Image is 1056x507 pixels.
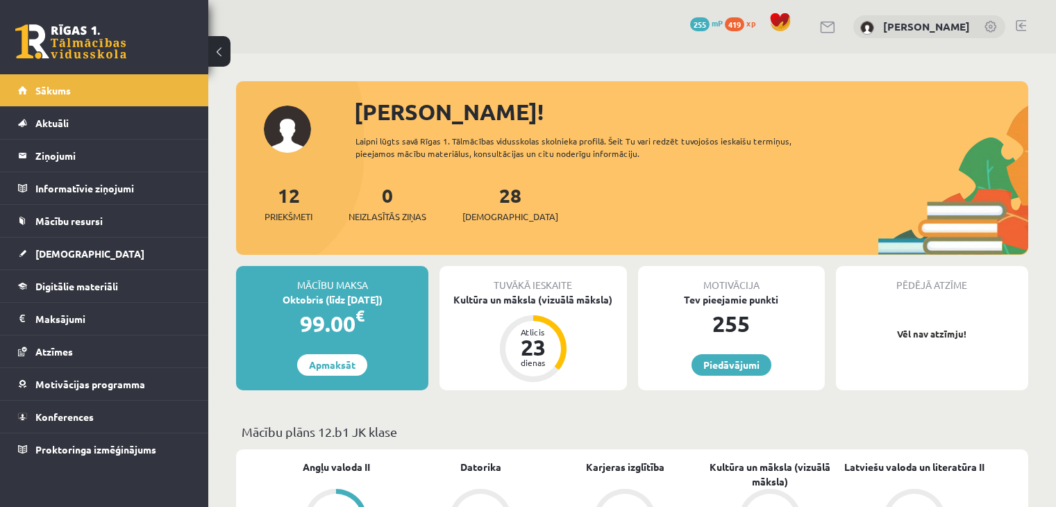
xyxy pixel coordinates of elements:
span: Aktuāli [35,117,69,129]
a: Angļu valoda II [303,460,370,474]
span: xp [746,17,755,28]
div: Motivācija [638,266,825,292]
a: 419 xp [725,17,762,28]
a: Mācību resursi [18,205,191,237]
span: Motivācijas programma [35,378,145,390]
p: Mācību plāns 12.b1 JK klase [242,422,1023,441]
div: Oktobris (līdz [DATE]) [236,292,428,307]
span: Digitālie materiāli [35,280,118,292]
legend: Ziņojumi [35,140,191,172]
p: Vēl nav atzīmju! [843,327,1021,341]
a: Konferences [18,401,191,433]
a: 0Neizlasītās ziņas [349,183,426,224]
a: Informatīvie ziņojumi [18,172,191,204]
div: [PERSON_NAME]! [354,95,1028,128]
div: Tev pieejamie punkti [638,292,825,307]
a: 12Priekšmeti [265,183,312,224]
a: Piedāvājumi [692,354,771,376]
a: Motivācijas programma [18,368,191,400]
div: Atlicis [512,328,554,336]
a: Latviešu valoda un literatūra II [844,460,984,474]
span: 419 [725,17,744,31]
a: Maksājumi [18,303,191,335]
div: dienas [512,358,554,367]
a: Ziņojumi [18,140,191,172]
a: Aktuāli [18,107,191,139]
div: Pēdējā atzīme [836,266,1028,292]
span: Konferences [35,410,94,423]
a: Rīgas 1. Tālmācības vidusskola [15,24,126,59]
span: 255 [690,17,710,31]
div: 255 [638,307,825,340]
span: mP [712,17,723,28]
span: [DEMOGRAPHIC_DATA] [35,247,144,260]
span: Priekšmeti [265,210,312,224]
a: [DEMOGRAPHIC_DATA] [18,238,191,269]
span: [DEMOGRAPHIC_DATA] [462,210,558,224]
a: Kultūra un māksla (vizuālā māksla) [698,460,842,489]
a: Sākums [18,74,191,106]
img: Eduards Hermanovskis [860,21,874,35]
div: Laipni lūgts savā Rīgas 1. Tālmācības vidusskolas skolnieka profilā. Šeit Tu vari redzēt tuvojošo... [355,135,831,160]
a: Digitālie materiāli [18,270,191,302]
span: Sākums [35,84,71,97]
div: Tuvākā ieskaite [439,266,626,292]
a: Apmaksāt [297,354,367,376]
a: Kultūra un māksla (vizuālā māksla) Atlicis 23 dienas [439,292,626,384]
legend: Maksājumi [35,303,191,335]
a: Karjeras izglītība [586,460,664,474]
a: 255 mP [690,17,723,28]
a: 28[DEMOGRAPHIC_DATA] [462,183,558,224]
span: € [355,306,364,326]
span: Mācību resursi [35,215,103,227]
span: Atzīmes [35,345,73,358]
span: Neizlasītās ziņas [349,210,426,224]
span: Proktoringa izmēģinājums [35,443,156,456]
div: 99.00 [236,307,428,340]
div: Mācību maksa [236,266,428,292]
div: Kultūra un māksla (vizuālā māksla) [439,292,626,307]
div: 23 [512,336,554,358]
a: [PERSON_NAME] [883,19,970,33]
legend: Informatīvie ziņojumi [35,172,191,204]
a: Atzīmes [18,335,191,367]
a: Proktoringa izmēģinājums [18,433,191,465]
a: Datorika [460,460,501,474]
